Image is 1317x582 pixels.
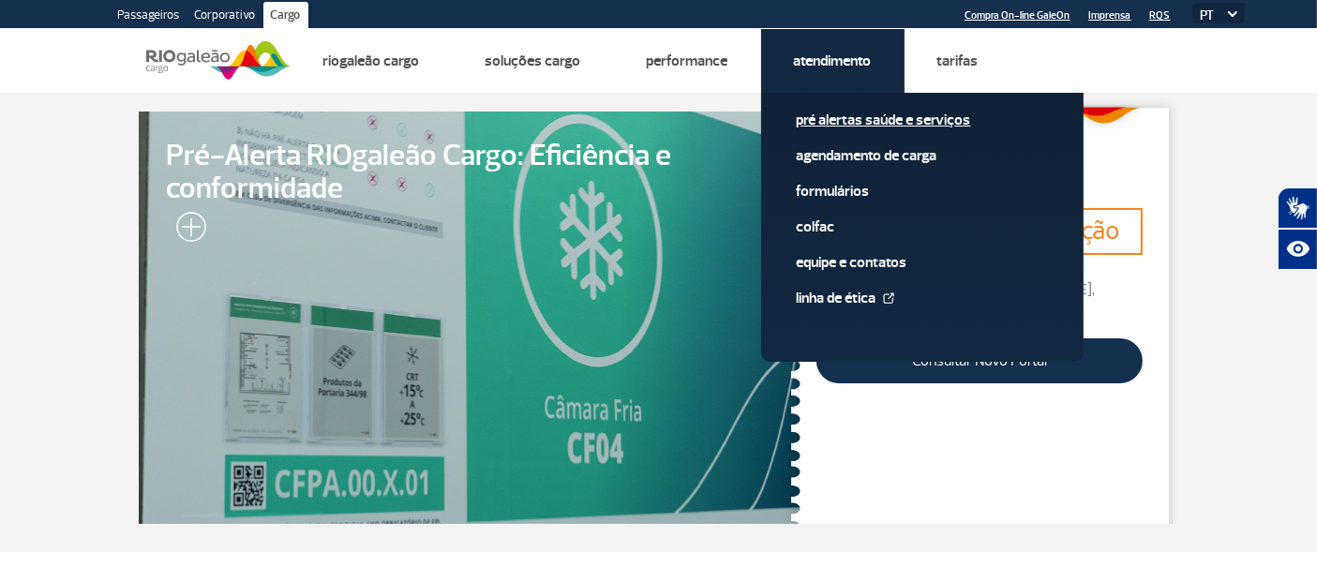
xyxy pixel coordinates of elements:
a: RQS [1150,9,1171,22]
a: Formulários [797,181,1048,201]
a: Corporativo [187,2,263,32]
button: Abrir recursos assistivos. [1278,229,1317,270]
button: Abrir tradutor de língua de sinais. [1278,187,1317,229]
a: Compra On-line GaleOn [965,9,1070,22]
img: leia-mais [167,212,206,249]
a: Imprensa [1089,9,1131,22]
div: Plugin de acessibilidade da Hand Talk. [1278,187,1317,270]
a: Linha de Ética [797,288,1048,308]
span: Pré-Alerta RIOgaleão Cargo: Eficiência e conformidade [167,140,774,205]
img: External Link Icon [883,292,894,304]
a: Agendamento de Carga [797,145,1048,166]
a: Tarifas [937,52,979,70]
a: Riogaleão Cargo [323,52,420,70]
a: Cargo [263,2,308,32]
a: Pré-Alerta RIOgaleão Cargo: Eficiência e conformidade [139,112,802,524]
a: Soluções Cargo [486,52,581,70]
a: Passageiros [111,2,187,32]
a: Performance [647,52,728,70]
a: Colfac [797,216,1048,237]
a: Atendimento [794,52,872,70]
a: Pré alertas Saúde e Serviços [797,110,1048,130]
a: Equipe e Contatos [797,252,1048,273]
